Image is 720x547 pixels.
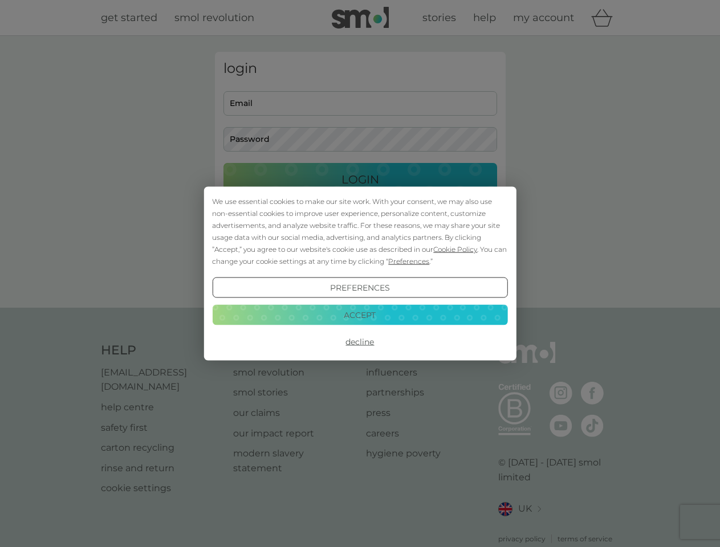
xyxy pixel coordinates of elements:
[433,245,477,254] span: Cookie Policy
[388,257,429,266] span: Preferences
[212,304,507,325] button: Accept
[204,187,516,361] div: Cookie Consent Prompt
[212,195,507,267] div: We use essential cookies to make our site work. With your consent, we may also use non-essential ...
[212,277,507,298] button: Preferences
[212,332,507,352] button: Decline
